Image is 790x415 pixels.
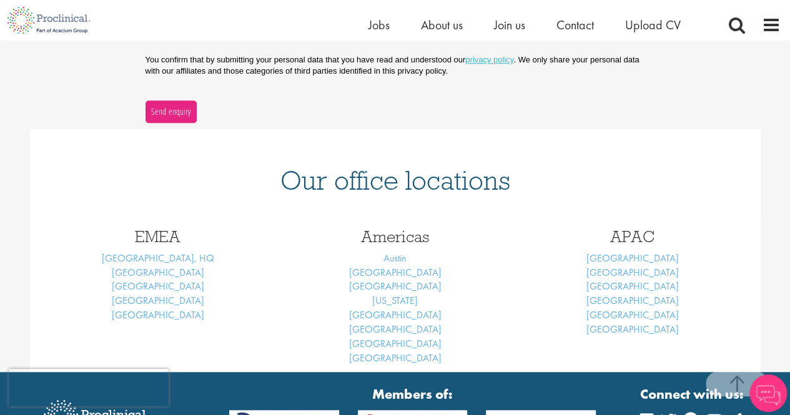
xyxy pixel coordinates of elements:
[112,294,204,307] a: [GEOGRAPHIC_DATA]
[151,105,191,119] span: Send enquiry
[349,308,442,321] a: [GEOGRAPHIC_DATA]
[625,17,681,33] a: Upload CV
[146,54,645,77] p: You confirm that by submitting your personal data that you have read and understood our . We only...
[368,17,390,33] a: Jobs
[349,337,442,350] a: [GEOGRAPHIC_DATA]
[586,251,679,265] a: [GEOGRAPHIC_DATA]
[112,266,204,279] a: [GEOGRAPHIC_DATA]
[586,308,679,321] a: [GEOGRAPHIC_DATA]
[556,17,594,33] a: Contact
[586,280,679,293] a: [GEOGRAPHIC_DATA]
[523,228,742,245] h3: APAC
[9,369,169,406] iframe: reCAPTCHA
[102,251,214,265] a: [GEOGRAPHIC_DATA], HQ
[349,351,442,364] a: [GEOGRAPHIC_DATA]
[146,100,197,123] button: Send enquiry
[465,55,513,64] a: privacy policy
[586,294,679,307] a: [GEOGRAPHIC_DATA]
[229,384,596,404] strong: Members of:
[49,228,267,245] h3: EMEA
[112,280,204,293] a: [GEOGRAPHIC_DATA]
[383,251,407,265] a: Austin
[586,323,679,336] a: [GEOGRAPHIC_DATA]
[349,323,442,336] a: [GEOGRAPHIC_DATA]
[640,384,746,404] strong: Connect with us:
[749,374,787,412] img: Chatbot
[112,308,204,321] a: [GEOGRAPHIC_DATA]
[49,167,742,194] h1: Our office locations
[286,228,505,245] h3: Americas
[349,280,442,293] a: [GEOGRAPHIC_DATA]
[421,17,463,33] a: About us
[494,17,525,33] a: Join us
[586,266,679,279] a: [GEOGRAPHIC_DATA]
[349,266,442,279] a: [GEOGRAPHIC_DATA]
[372,294,418,307] a: [US_STATE]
